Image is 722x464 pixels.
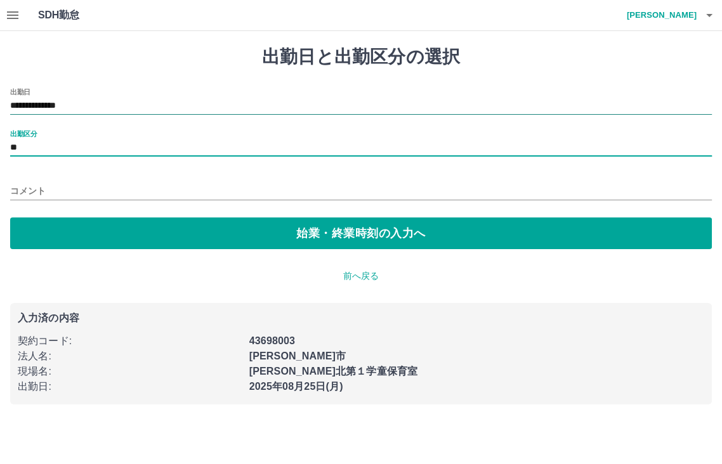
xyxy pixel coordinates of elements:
label: 出勤区分 [10,129,37,138]
h1: 出勤日と出勤区分の選択 [10,46,712,68]
p: 出勤日 : [18,379,242,394]
p: 現場名 : [18,364,242,379]
b: 43698003 [249,335,295,346]
label: 出勤日 [10,87,30,96]
p: 法人名 : [18,349,242,364]
p: 契約コード : [18,333,242,349]
p: 前へ戻る [10,269,712,283]
b: [PERSON_NAME]北第１学童保育室 [249,366,417,377]
button: 始業・終業時刻の入力へ [10,217,712,249]
b: [PERSON_NAME]市 [249,351,346,361]
b: 2025年08月25日(月) [249,381,343,392]
p: 入力済の内容 [18,313,704,323]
